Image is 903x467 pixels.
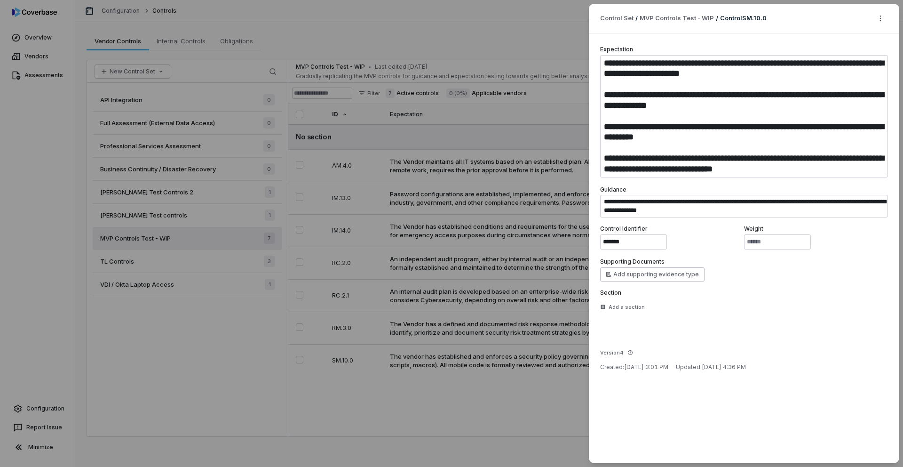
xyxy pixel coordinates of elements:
label: Control Identifier [600,225,744,233]
label: Guidance [600,186,626,193]
span: Control Set [600,14,634,23]
button: More actions [873,11,888,25]
button: Add supporting evidence type [600,267,705,282]
a: MVP Controls Test - WIP [640,14,714,23]
p: / [716,14,718,23]
span: Updated: [DATE] 4:36 PM [676,363,746,370]
label: Weight [744,225,888,233]
button: Version4 [597,343,636,362]
div: Add a section [600,304,645,311]
label: Supporting Documents [600,258,665,266]
label: Section [600,289,888,297]
label: Expectation [600,46,633,53]
button: Add a section [597,298,648,315]
span: Created: [DATE] 3:01 PM [600,363,668,370]
span: Control SM.10.0 [720,14,767,22]
p: / [635,14,638,23]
